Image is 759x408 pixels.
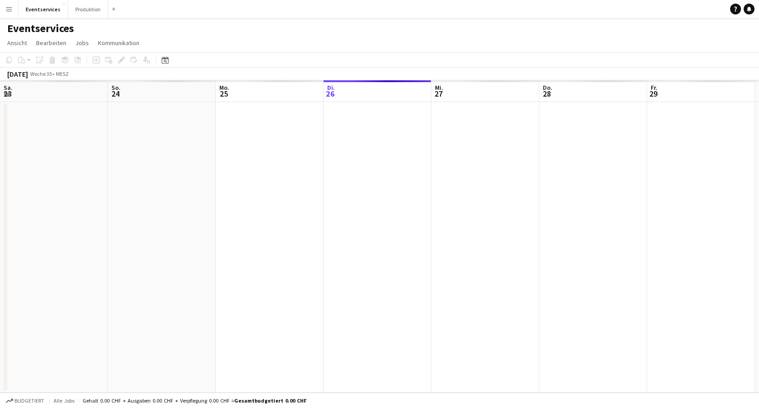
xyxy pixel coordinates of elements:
a: Kommunikation [94,37,143,49]
span: Alle Jobs [53,397,75,404]
span: Mi. [435,83,443,92]
span: 25 [218,88,229,99]
div: [DATE] [7,70,28,79]
span: 24 [110,88,120,99]
span: 28 [541,88,552,99]
span: Bearbeiten [36,39,66,47]
button: Eventservices [19,0,68,18]
span: So. [111,83,120,92]
button: Produktion [68,0,108,18]
div: MESZ [56,70,69,77]
span: Woche 35 [30,70,52,77]
a: Jobs [72,37,93,49]
h1: Eventservices [7,22,74,35]
span: Jobs [75,39,89,47]
span: Mo. [219,83,229,92]
span: 27 [434,88,443,99]
a: Bearbeiten [32,37,70,49]
span: 23 [2,88,13,99]
span: Do. [543,83,552,92]
span: 26 [326,88,335,99]
span: Gesamtbudgetiert 0.00 CHF [234,397,306,404]
a: Ansicht [4,37,31,49]
span: Ansicht [7,39,27,47]
span: Kommunikation [98,39,139,47]
span: 29 [649,88,657,99]
span: Budgetiert [14,398,44,404]
span: Di. [327,83,335,92]
span: Fr. [651,83,657,92]
span: Sa. [4,83,13,92]
button: Budgetiert [5,396,46,406]
div: Gehalt 0.00 CHF + Ausgaben 0.00 CHF + Verpflegung 0.00 CHF = [83,397,306,404]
